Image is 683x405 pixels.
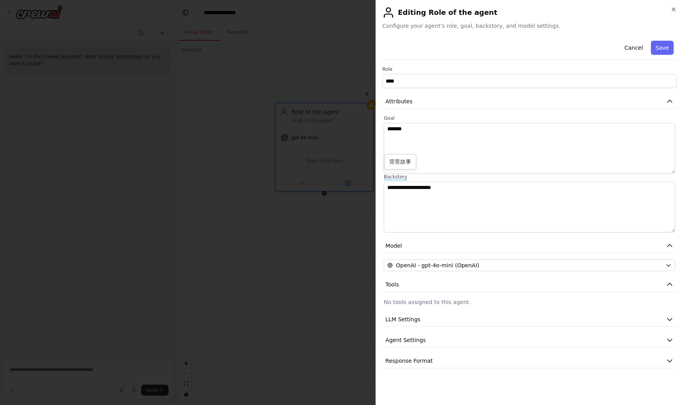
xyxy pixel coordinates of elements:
button: Attributes [382,94,677,109]
button: Tools [382,277,677,292]
span: Attributes [385,97,412,105]
span: OpenAI - gpt-4o-mini (OpenAI) [396,261,479,269]
span: Model [385,242,402,250]
mark: Backstory [384,174,407,180]
button: OpenAI - gpt-4o-mini (OpenAI) [384,259,675,271]
h2: Editing Role of the agent [382,6,677,19]
span: Tools [385,281,399,288]
button: Cancel [620,41,647,55]
span: Agent Settings [385,336,426,344]
button: LLM Settings [382,312,677,327]
label: Goal [384,115,675,121]
p: No tools assigned to this agent. [384,298,675,306]
span: Configure your agent's role, goal, backstory, and model settings. [382,22,677,30]
button: Save [651,41,674,55]
button: Model [382,239,677,253]
span: Response Format [385,357,433,365]
div: 背景故事 [384,154,416,169]
button: Response Format [382,354,677,368]
span: LLM Settings [385,315,421,323]
button: Agent Settings [382,333,677,347]
label: Role [382,66,677,72]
